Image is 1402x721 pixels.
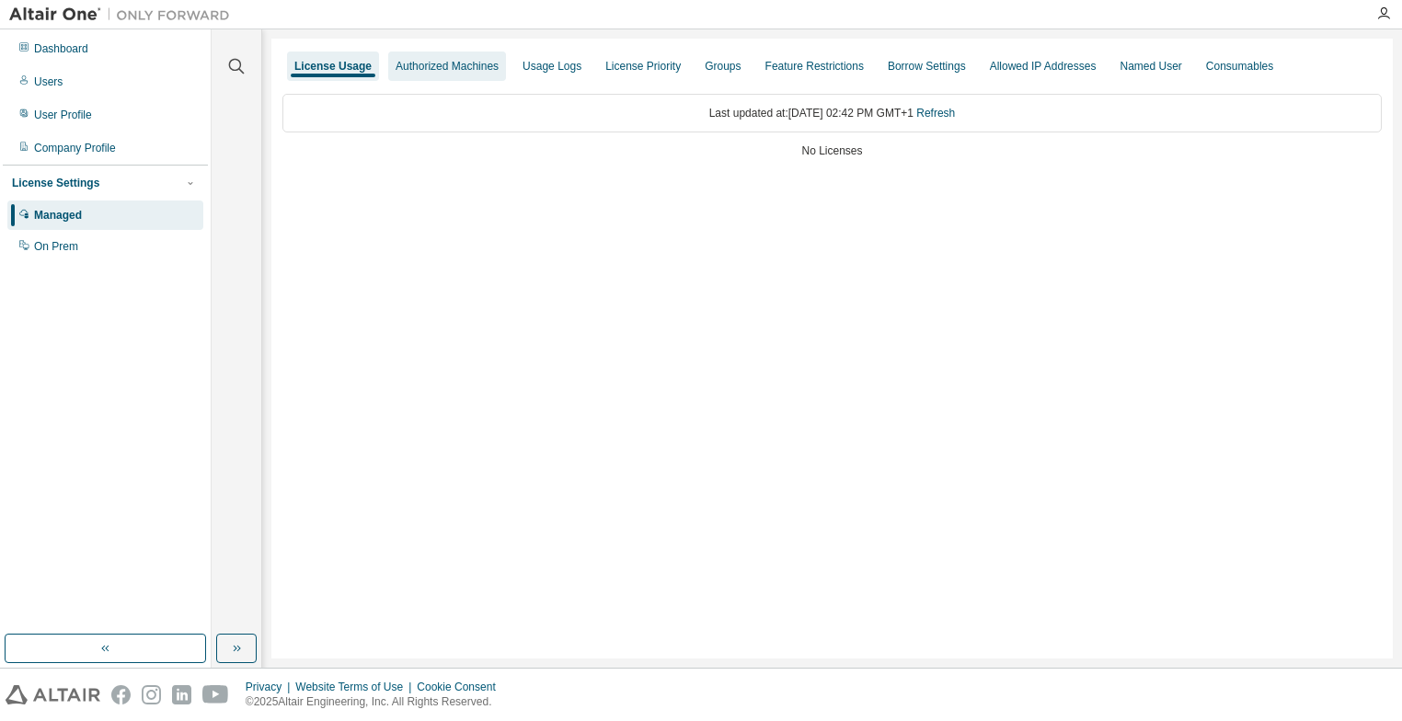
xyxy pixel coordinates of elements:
[246,680,295,694] div: Privacy
[765,59,864,74] div: Feature Restrictions
[417,680,506,694] div: Cookie Consent
[1206,59,1273,74] div: Consumables
[34,74,63,89] div: Users
[172,685,191,704] img: linkedin.svg
[6,685,100,704] img: altair_logo.svg
[705,59,741,74] div: Groups
[12,176,99,190] div: License Settings
[34,108,92,122] div: User Profile
[34,208,82,223] div: Managed
[605,59,681,74] div: License Priority
[523,59,581,74] div: Usage Logs
[888,59,966,74] div: Borrow Settings
[142,685,161,704] img: instagram.svg
[396,59,499,74] div: Authorized Machines
[34,41,88,56] div: Dashboard
[34,141,116,155] div: Company Profile
[282,143,1382,158] div: No Licenses
[1120,59,1181,74] div: Named User
[294,59,372,74] div: License Usage
[990,59,1097,74] div: Allowed IP Addresses
[9,6,239,24] img: Altair One
[202,685,229,704] img: youtube.svg
[282,94,1382,132] div: Last updated at: [DATE] 02:42 PM GMT+1
[111,685,131,704] img: facebook.svg
[34,239,78,254] div: On Prem
[295,680,417,694] div: Website Terms of Use
[246,694,507,710] p: © 2025 Altair Engineering, Inc. All Rights Reserved.
[916,107,955,120] a: Refresh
